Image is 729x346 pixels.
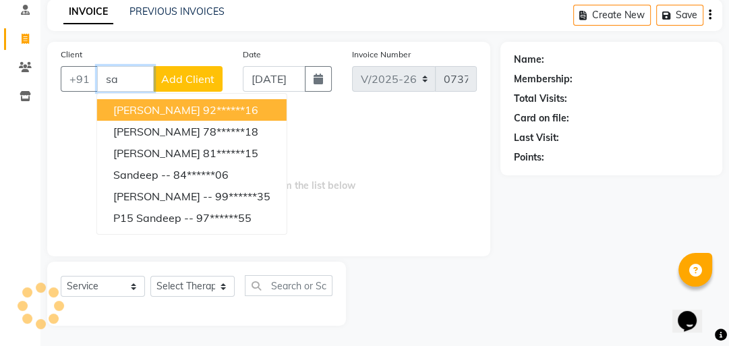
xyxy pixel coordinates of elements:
[573,5,651,26] button: Create New
[113,125,200,138] span: [PERSON_NAME]
[113,146,200,160] span: [PERSON_NAME]
[514,53,544,67] div: Name:
[161,72,214,86] span: Add Client
[245,275,332,296] input: Search or Scan
[129,5,225,18] a: PREVIOUS INVOICES
[113,211,194,225] span: P15 Sandeep --
[153,66,223,92] button: Add Client
[61,66,98,92] button: +91
[514,131,559,145] div: Last Visit:
[243,49,261,61] label: Date
[514,72,573,86] div: Membership:
[514,111,569,125] div: Card on file:
[61,108,477,243] span: Select & add items from the list below
[514,150,544,165] div: Points:
[352,49,411,61] label: Invoice Number
[672,292,716,333] iframe: chat widget
[113,168,171,181] span: Sandeep --
[61,49,82,61] label: Client
[113,103,200,117] span: [PERSON_NAME]
[514,92,567,106] div: Total Visits:
[113,190,212,203] span: [PERSON_NAME] --
[97,66,154,92] input: Search by Name/Mobile/Email/Code
[656,5,703,26] button: Save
